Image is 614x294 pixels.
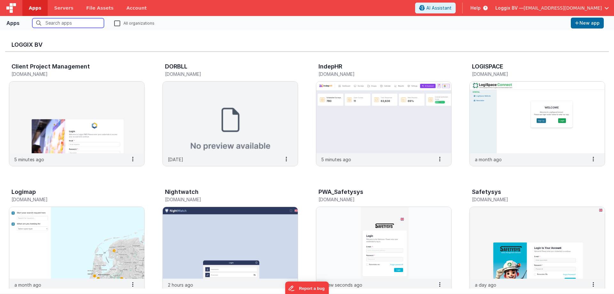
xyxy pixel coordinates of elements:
h5: [DOMAIN_NAME] [472,197,589,202]
h3: Nightwatch [165,189,199,195]
span: Loggix BV — [495,5,523,11]
span: [EMAIL_ADDRESS][DOMAIN_NAME] [523,5,602,11]
h3: IndepHR [319,63,342,70]
h3: PWA_Safetysys [319,189,363,195]
h3: LOGISPACE [472,63,503,70]
span: Help [470,5,481,11]
button: AI Assistant [415,3,456,13]
h5: [DOMAIN_NAME] [319,72,436,76]
button: New app [571,18,604,28]
p: a month ago [475,156,502,163]
input: Search apps [32,18,104,28]
h5: [DOMAIN_NAME] [165,72,282,76]
span: Apps [29,5,41,11]
p: 2 hours ago [168,282,193,288]
h3: Client Project Management [12,63,90,70]
p: a few seconds ago [321,282,362,288]
h3: DORBLL [165,63,187,70]
div: Apps [6,19,20,27]
p: 5 minutes ago [321,156,351,163]
h5: [DOMAIN_NAME] [12,72,129,76]
span: File Assets [86,5,114,11]
span: AI Assistant [426,5,452,11]
h5: [DOMAIN_NAME] [472,72,589,76]
p: 5 minutes ago [14,156,44,163]
p: a day ago [475,282,496,288]
label: All organizations [114,20,154,26]
h5: [DOMAIN_NAME] [319,197,436,202]
p: a month ago [14,282,41,288]
h3: Safetysys [472,189,501,195]
h3: Logimap [12,189,36,195]
h5: [DOMAIN_NAME] [12,197,129,202]
h5: [DOMAIN_NAME] [165,197,282,202]
span: Servers [54,5,73,11]
button: Loggix BV — [EMAIL_ADDRESS][DOMAIN_NAME] [495,5,609,11]
p: [DATE] [168,156,183,163]
h3: Loggix BV [12,42,602,48]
